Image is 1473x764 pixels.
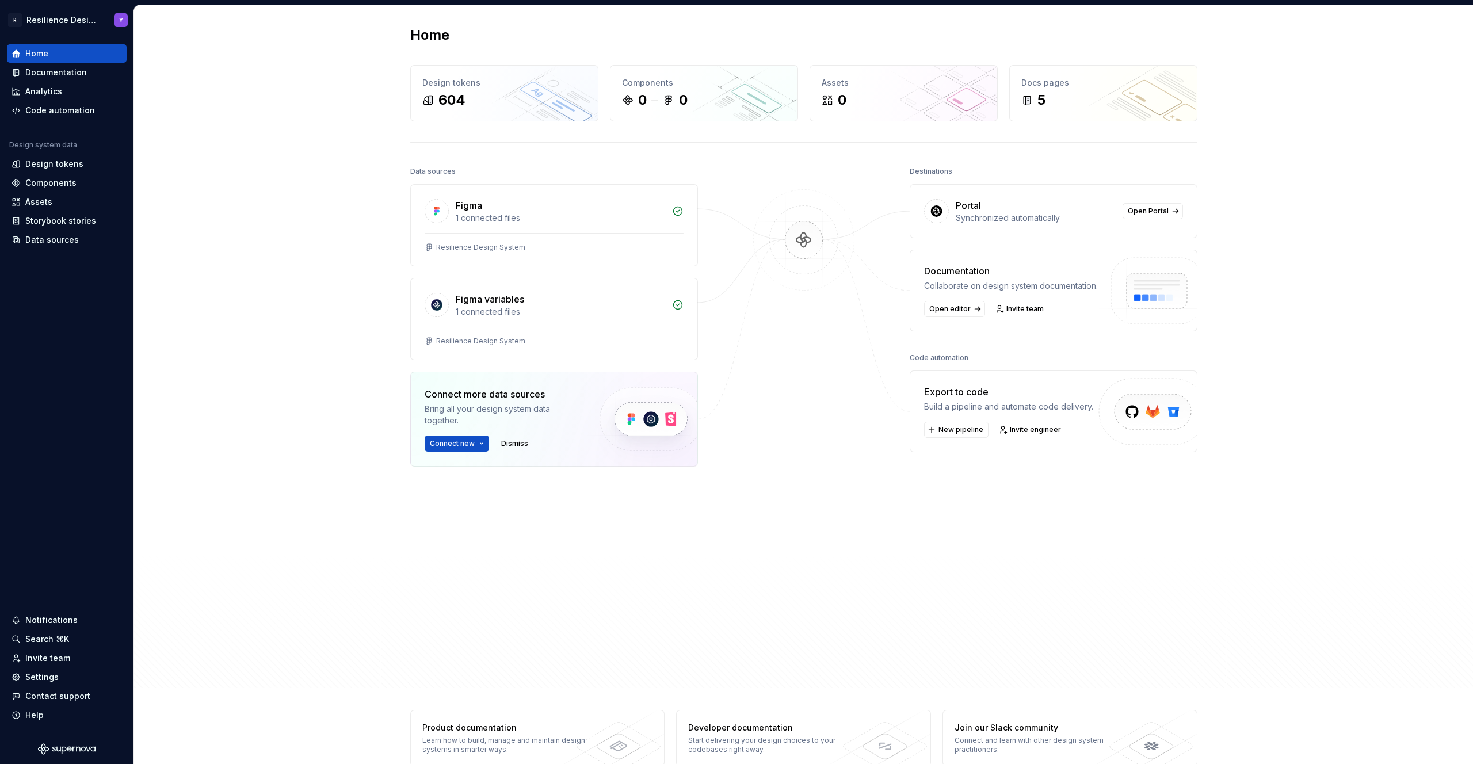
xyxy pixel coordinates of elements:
div: Design system data [9,140,77,150]
button: Search ⌘K [7,630,127,648]
div: Connect more data sources [425,387,580,401]
div: Resilience Design System [436,243,525,252]
button: Contact support [7,687,127,705]
a: Components00 [610,65,798,121]
div: Settings [25,671,59,683]
div: Join our Slack community [955,722,1122,734]
span: Invite team [1006,304,1044,314]
div: 604 [438,91,465,109]
div: Bring all your design system data together. [425,403,580,426]
a: Settings [7,668,127,686]
div: Export to code [924,385,1093,399]
a: Assets0 [810,65,998,121]
div: Resilience Design System [26,14,100,26]
div: Figma [456,198,482,212]
a: Invite team [7,649,127,667]
div: Design tokens [25,158,83,170]
div: 0 [638,91,647,109]
a: Storybook stories [7,212,127,230]
button: RResilience Design SystemY [2,7,131,32]
div: Start delivering your design choices to your codebases right away. [688,736,856,754]
button: Help [7,706,127,724]
div: 1 connected files [456,212,665,224]
a: Analytics [7,82,127,101]
div: Assets [822,77,986,89]
div: Components [25,177,77,189]
a: Figma variables1 connected filesResilience Design System [410,278,698,360]
a: Documentation [7,63,127,82]
span: Open Portal [1128,207,1169,216]
a: Invite engineer [995,422,1066,438]
div: 5 [1037,91,1045,109]
div: Figma variables [456,292,524,306]
div: Y [119,16,123,25]
div: Assets [25,196,52,208]
button: New pipeline [924,422,989,438]
div: Collaborate on design system documentation. [924,280,1098,292]
div: Documentation [25,67,87,78]
span: Invite engineer [1010,425,1061,434]
div: Developer documentation [688,722,856,734]
div: Synchronized automatically [956,212,1116,224]
div: Design tokens [422,77,586,89]
h2: Home [410,26,449,44]
div: Contact support [25,690,90,702]
div: Build a pipeline and automate code delivery. [924,401,1093,412]
a: Invite team [992,301,1049,317]
div: Search ⌘K [25,633,69,645]
span: Dismiss [501,439,528,448]
a: Assets [7,193,127,211]
div: Destinations [910,163,952,179]
div: Invite team [25,652,70,664]
div: Notifications [25,614,78,626]
div: Home [25,48,48,59]
a: Figma1 connected filesResilience Design System [410,184,698,266]
div: R [8,13,22,27]
button: Notifications [7,611,127,629]
div: Connect and learn with other design system practitioners. [955,736,1122,754]
a: Docs pages5 [1009,65,1197,121]
span: Open editor [929,304,971,314]
div: 0 [679,91,688,109]
div: Data sources [25,234,79,246]
span: Connect new [430,439,475,448]
div: Documentation [924,264,1098,278]
svg: Supernova Logo [38,743,96,755]
div: Portal [956,198,981,212]
a: Design tokens [7,155,127,173]
div: Storybook stories [25,215,96,227]
div: Docs pages [1021,77,1185,89]
button: Dismiss [496,436,533,452]
div: Learn how to build, manage and maintain design systems in smarter ways. [422,736,590,754]
div: 0 [838,91,846,109]
div: Code automation [910,350,968,366]
div: Analytics [25,86,62,97]
button: Connect new [425,436,489,452]
a: Home [7,44,127,63]
a: Code automation [7,101,127,120]
div: 1 connected files [456,306,665,318]
div: Help [25,709,44,721]
a: Design tokens604 [410,65,598,121]
span: New pipeline [938,425,983,434]
a: Components [7,174,127,192]
a: Open editor [924,301,985,317]
a: Data sources [7,231,127,249]
a: Open Portal [1123,203,1183,219]
div: Resilience Design System [436,337,525,346]
div: Product documentation [422,722,590,734]
div: Components [622,77,786,89]
div: Data sources [410,163,456,179]
div: Code automation [25,105,95,116]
